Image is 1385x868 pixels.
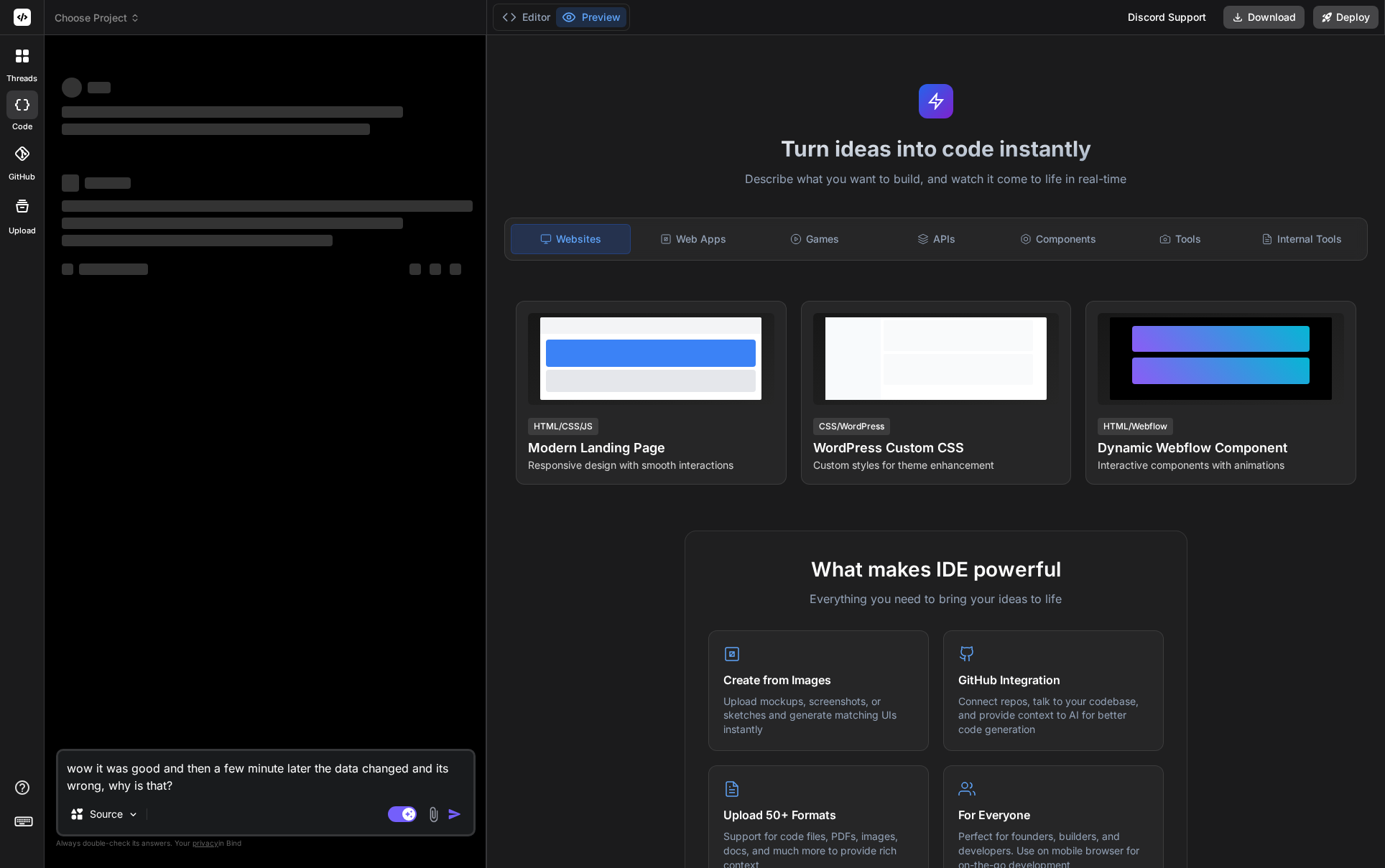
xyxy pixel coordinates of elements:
p: Always double-check its answers. Your in Bind [56,836,476,850]
p: Responsive design with smooth interactions [528,458,774,472]
span: Choose Project [55,11,140,25]
h4: GitHub Integration [958,671,1149,689]
div: Websites [511,224,631,254]
button: Editor [496,7,556,27]
span: privacy [193,839,218,847]
h4: WordPress Custom CSS [813,438,1060,458]
p: Everything you need to bring your ideas to life [708,590,1164,607]
h4: For Everyone [958,806,1149,823]
span: ‌ [62,123,370,135]
button: Preview [556,7,626,27]
p: Connect repos, talk to your codebase, and provide context to AI for better code generation [958,694,1149,737]
label: threads [6,73,37,85]
button: Deploy [1313,6,1379,29]
p: Interactive components with animations [1098,458,1344,472]
h4: Modern Landing Page [528,438,774,458]
div: HTML/CSS/JS [528,418,598,435]
div: Tools [1121,224,1239,254]
div: Discord Support [1119,6,1215,29]
div: Games [756,224,874,254]
span: ‌ [409,263,421,275]
span: ‌ [62,263,73,275]
div: CSS/WordPress [813,418,890,435]
span: ‌ [62,78,82,98]
div: Web Apps [634,224,752,254]
h4: Dynamic Webflow Component [1098,438,1344,458]
img: Pick Models [127,808,139,821]
span: ‌ [79,263,148,275]
span: ‌ [62,218,403,229]
textarea: wow it was good and then a few minute later the data changed and its wrong, why is that? [58,751,473,794]
div: Components [999,224,1118,254]
span: ‌ [450,263,461,275]
div: APIs [877,224,996,254]
h4: Create from Images [723,671,914,689]
label: code [12,121,32,133]
div: HTML/Webflow [1098,418,1173,435]
span: ‌ [62,106,403,118]
span: ‌ [88,82,111,93]
span: ‌ [62,174,79,192]
button: Download [1223,6,1305,29]
span: ‌ [430,263,441,275]
p: Upload mockups, screenshots, or sketches and generate matching UIs instantly [723,694,914,737]
span: ‌ [85,177,131,189]
img: icon [448,807,462,821]
label: GitHub [9,171,35,183]
div: Internal Tools [1242,224,1361,254]
label: Upload [9,225,36,237]
span: ‌ [62,200,473,212]
img: attachment [425,806,442,823]
p: Custom styles for theme enhancement [813,458,1060,472]
p: Describe what you want to build, and watch it come to life in real-time [496,170,1376,189]
h2: What makes IDE powerful [708,554,1164,584]
h1: Turn ideas into code instantly [496,136,1376,162]
h4: Upload 50+ Formats [723,806,914,823]
p: Source [90,807,123,821]
span: ‌ [62,235,333,246]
